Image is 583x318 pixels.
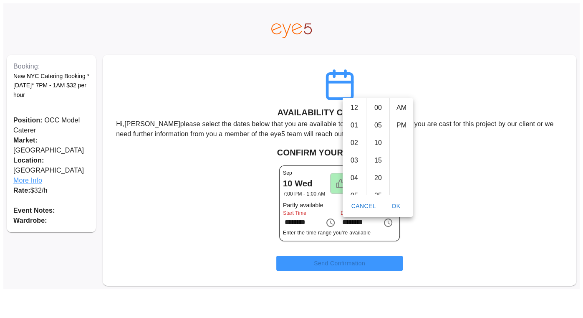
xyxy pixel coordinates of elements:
[13,187,30,194] span: Rate:
[322,214,339,231] button: Choose time
[13,216,89,226] p: Wardrobe:
[13,117,43,124] span: Position:
[383,198,409,214] button: OK
[344,117,364,133] li: 1 hours
[343,97,366,194] ul: Select hours
[380,214,396,231] button: Choose time
[391,117,411,133] li: PM
[368,117,388,133] li: 5 minutes
[13,155,89,186] p: [GEOGRAPHIC_DATA]
[348,198,379,214] button: Cancel
[368,169,388,186] li: 20 minutes
[368,152,388,168] li: 15 minutes
[13,135,89,155] p: [GEOGRAPHIC_DATA]
[13,176,89,186] span: More Info
[109,146,570,159] h6: CONFIRM YOUR AVAILABILITY
[368,187,388,204] li: 25 minutes
[344,99,364,116] li: 12 hours
[283,209,306,216] label: Start Time
[344,169,364,186] li: 4 hours
[13,71,89,99] p: New NYC Catering Booking *[DATE]* 7PM - 1AM $32 per hour
[283,169,292,177] p: Sep
[13,115,89,135] p: OCC Model Caterer
[391,99,411,116] li: AM
[344,134,364,151] li: 2 hours
[13,186,89,196] p: $ 32 /h
[13,155,89,165] span: Location:
[368,99,388,116] li: 0 minutes
[116,119,563,139] p: Hi, [PERSON_NAME] please select the dates below that you are available to work on this project. I...
[283,201,396,210] h6: Partly available
[344,152,364,168] li: 3 hours
[344,187,364,204] li: 5 hours
[341,209,362,216] label: End Time
[366,97,389,194] ul: Select minutes
[13,61,89,71] p: Booking:
[13,137,38,144] span: Market:
[278,106,402,119] h6: AVAILABILITY CONFIRMATION
[271,23,311,38] img: eye5
[283,177,313,190] h6: 10 Wed
[283,229,396,237] span: Enter the time range you’re available
[368,134,388,151] li: 10 minutes
[389,97,413,194] ul: Select meridiem
[13,206,89,216] p: Event Notes:
[283,190,325,198] p: 7:00 PM - 1:00 AM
